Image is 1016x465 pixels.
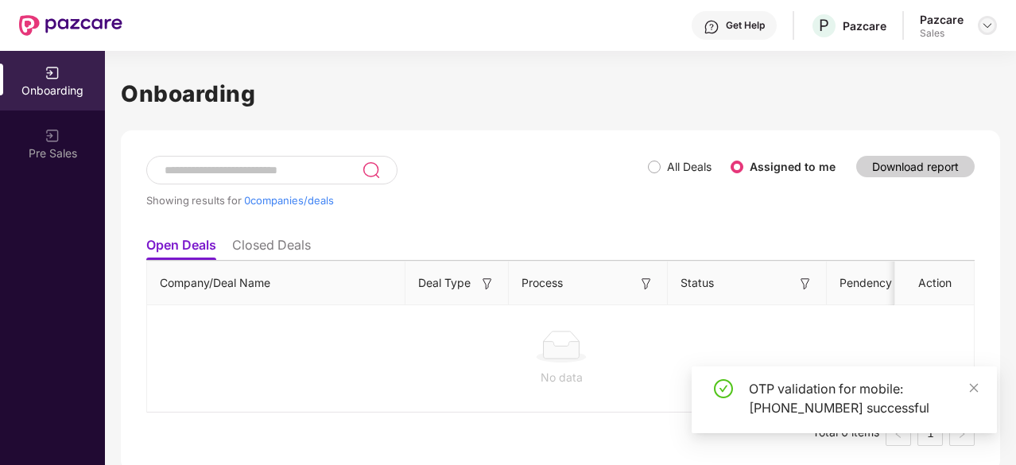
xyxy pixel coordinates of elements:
[886,420,911,446] li: Previous Page
[147,262,405,305] th: Company/Deal Name
[856,156,975,177] button: Download report
[146,194,648,207] div: Showing results for
[895,262,975,305] th: Action
[146,237,216,260] li: Open Deals
[638,276,654,292] img: svg+xml;base64,PHN2ZyB3aWR0aD0iMTYiIGhlaWdodD0iMTYiIHZpZXdCb3g9IjAgMCAxNiAxNiIgZmlsbD0ibm9uZSIgeG...
[981,19,994,32] img: svg+xml;base64,PHN2ZyBpZD0iRHJvcGRvd24tMzJ4MzIiIHhtbG5zPSJodHRwOi8vd3d3LnczLm9yZy8yMDAwL3N2ZyIgd2...
[45,128,60,144] img: svg+xml;base64,PHN2ZyB3aWR0aD0iMjAiIGhlaWdodD0iMjAiIHZpZXdCb3g9IjAgMCAyMCAyMCIgZmlsbD0ibm9uZSIgeG...
[704,19,719,35] img: svg+xml;base64,PHN2ZyBpZD0iSGVscC0zMngzMiIgeG1sbnM9Imh0dHA6Ly93d3cudzMub3JnLzIwMDAvc3ZnIiB3aWR0aD...
[968,382,979,393] span: close
[19,15,122,36] img: New Pazcare Logo
[749,379,978,417] div: OTP validation for mobile: [PHONE_NUMBER] successful
[667,160,712,173] label: All Deals
[949,420,975,446] li: Next Page
[750,160,836,173] label: Assigned to me
[797,276,813,292] img: svg+xml;base64,PHN2ZyB3aWR0aD0iMTYiIGhlaWdodD0iMTYiIHZpZXdCb3g9IjAgMCAxNiAxNiIgZmlsbD0ibm9uZSIgeG...
[244,194,334,207] span: 0 companies/deals
[362,161,380,180] img: svg+xml;base64,PHN2ZyB3aWR0aD0iMjQiIGhlaWdodD0iMjUiIHZpZXdCb3g9IjAgMCAyNCAyNSIgZmlsbD0ibm9uZSIgeG...
[843,18,886,33] div: Pazcare
[232,237,311,260] li: Closed Deals
[121,76,1000,111] h1: Onboarding
[840,274,910,292] span: Pendency On
[522,274,563,292] span: Process
[681,274,714,292] span: Status
[949,420,975,446] button: right
[418,274,471,292] span: Deal Type
[160,369,963,386] div: No data
[920,27,964,40] div: Sales
[819,16,829,35] span: P
[479,276,495,292] img: svg+xml;base64,PHN2ZyB3aWR0aD0iMTYiIGhlaWdodD0iMTYiIHZpZXdCb3g9IjAgMCAxNiAxNiIgZmlsbD0ibm9uZSIgeG...
[45,65,60,81] img: svg+xml;base64,PHN2ZyB3aWR0aD0iMjAiIGhlaWdodD0iMjAiIHZpZXdCb3g9IjAgMCAyMCAyMCIgZmlsbD0ibm9uZSIgeG...
[714,379,733,398] span: check-circle
[726,19,765,32] div: Get Help
[920,12,964,27] div: Pazcare
[886,420,911,446] button: left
